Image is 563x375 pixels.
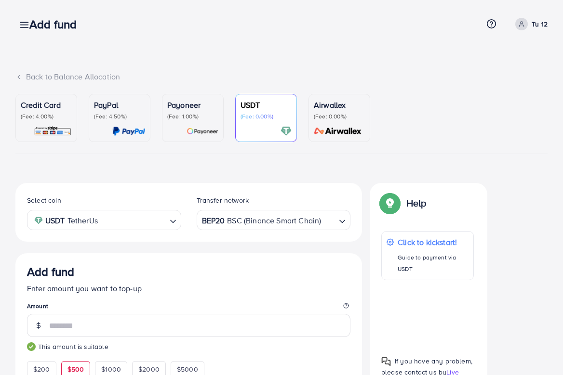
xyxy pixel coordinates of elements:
[167,113,218,120] p: (Fee: 1.00%)
[21,113,72,120] p: (Fee: 4.00%)
[67,364,84,374] span: $500
[27,210,181,230] div: Search for option
[241,99,292,111] p: USDT
[398,252,469,275] p: Guide to payment via USDT
[34,126,72,137] img: card
[27,283,350,294] p: Enter amount you want to top-up
[381,194,399,212] img: Popup guide
[101,364,121,374] span: $1000
[281,126,292,137] img: card
[94,99,145,111] p: PayPal
[27,265,74,279] h3: Add fund
[197,210,351,230] div: Search for option
[177,364,198,374] span: $5000
[94,113,145,120] p: (Fee: 4.50%)
[112,126,145,137] img: card
[21,99,72,111] p: Credit Card
[67,214,98,228] span: TetherUs
[167,99,218,111] p: Payoneer
[314,113,365,120] p: (Fee: 0.00%)
[532,18,548,30] p: Tu 12
[314,99,365,111] p: Airwallex
[406,197,427,209] p: Help
[15,71,548,82] div: Back to Balance Allocation
[101,213,166,228] input: Search for option
[29,17,84,31] h3: Add fund
[27,342,350,351] small: This amount is suitable
[33,364,50,374] span: $200
[311,126,365,137] img: card
[27,342,36,351] img: guide
[27,302,350,314] legend: Amount
[322,213,335,228] input: Search for option
[241,113,292,120] p: (Fee: 0.00%)
[511,18,548,30] a: Tu 12
[34,216,43,225] img: coin
[187,126,218,137] img: card
[27,195,61,205] label: Select coin
[522,332,556,368] iframe: Chat
[227,214,321,228] span: BSC (Binance Smart Chain)
[398,236,469,248] p: Click to kickstart!
[45,214,65,228] strong: USDT
[197,195,249,205] label: Transfer network
[381,357,391,366] img: Popup guide
[138,364,160,374] span: $2000
[202,214,225,228] strong: BEP20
